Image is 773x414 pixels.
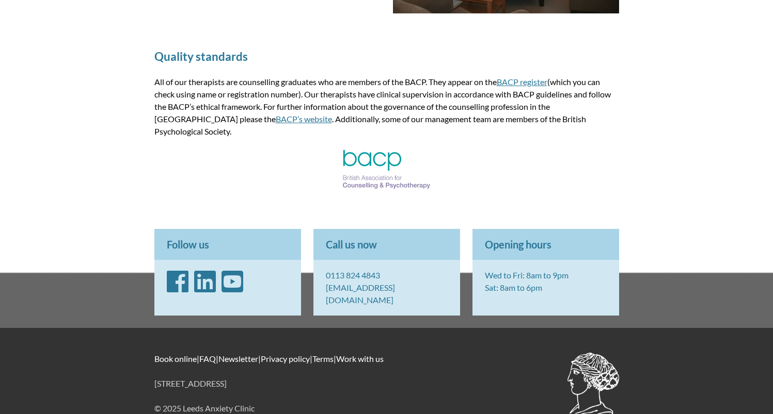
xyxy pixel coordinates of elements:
p: Wed to Fri: 8am to 9pm Sat: 8am to 6pm [472,260,619,303]
a: YouTube [222,283,243,292]
i: Facebook [167,269,188,294]
a: Book online [154,354,197,363]
a: BACP register [497,77,547,87]
p: Follow us [154,229,301,260]
a: 0113 824 4843 [326,270,380,280]
a: Facebook [167,283,188,292]
a: Work with us [336,354,384,363]
i: LinkedIn [194,269,216,294]
p: All of our therapists are counselling graduates who are members of the BACP. They appear on the (... [154,76,619,138]
a: Newsletter [218,354,258,363]
p: Call us now [313,229,460,260]
p: [STREET_ADDRESS] [154,377,619,390]
a: FAQ [199,354,216,363]
a: Privacy policy [261,354,310,363]
img: British Association for Counselling and Psychotherapy logo [343,150,431,189]
p: Opening hours [472,229,619,260]
h2: Quality standards [154,49,619,63]
a: [EMAIL_ADDRESS][DOMAIN_NAME] [326,283,395,305]
a: LinkedIn [194,283,216,292]
a: Terms [312,354,334,363]
p: | | | | | [154,353,619,365]
a: BACP’s website [276,114,332,124]
i: YouTube [222,269,243,294]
